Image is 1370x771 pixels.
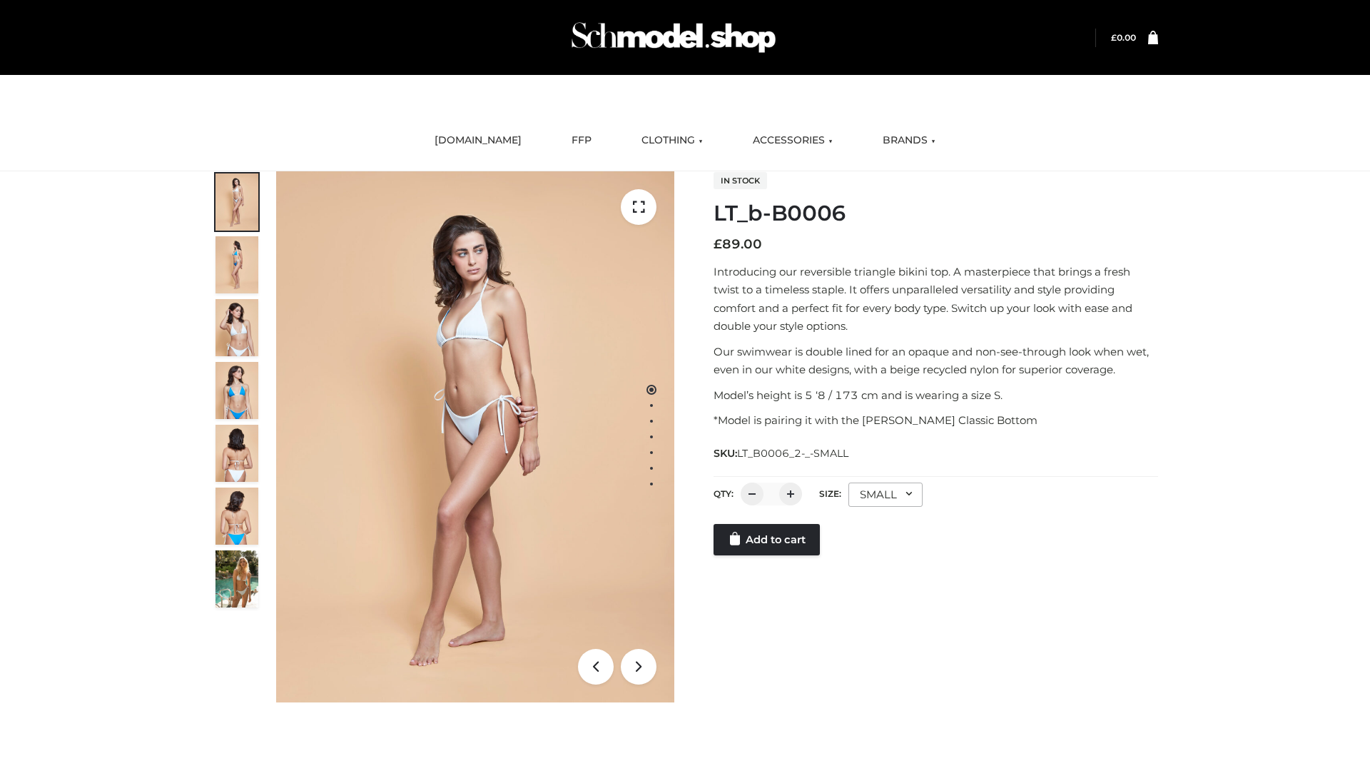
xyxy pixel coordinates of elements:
img: ArielClassicBikiniTop_CloudNine_AzureSky_OW114ECO_2-scaled.jpg [215,236,258,293]
a: [DOMAIN_NAME] [424,125,532,156]
a: BRANDS [872,125,946,156]
h1: LT_b-B0006 [714,201,1158,226]
img: Arieltop_CloudNine_AzureSky2.jpg [215,550,258,608]
bdi: 89.00 [714,236,762,252]
bdi: 0.00 [1111,32,1136,43]
span: LT_B0006_2-_-SMALL [737,447,848,460]
img: Schmodel Admin 964 [567,9,781,66]
p: Introducing our reversible triangle bikini top. A masterpiece that brings a fresh twist to a time... [714,263,1158,336]
a: ACCESSORIES [742,125,843,156]
img: ArielClassicBikiniTop_CloudNine_AzureSky_OW114ECO_1-scaled.jpg [215,173,258,231]
img: ArielClassicBikiniTop_CloudNine_AzureSky_OW114ECO_8-scaled.jpg [215,488,258,545]
div: SMALL [848,483,923,507]
span: SKU: [714,445,850,462]
img: ArielClassicBikiniTop_CloudNine_AzureSky_OW114ECO_3-scaled.jpg [215,299,258,356]
a: £0.00 [1111,32,1136,43]
p: Our swimwear is double lined for an opaque and non-see-through look when wet, even in our white d... [714,343,1158,379]
img: ArielClassicBikiniTop_CloudNine_AzureSky_OW114ECO_7-scaled.jpg [215,425,258,482]
img: ArielClassicBikiniTop_CloudNine_AzureSky_OW114ECO_4-scaled.jpg [215,362,258,419]
p: *Model is pairing it with the [PERSON_NAME] Classic Bottom [714,411,1158,430]
label: Size: [819,488,841,499]
span: £ [1111,32,1117,43]
a: CLOTHING [631,125,714,156]
span: £ [714,236,722,252]
img: ArielClassicBikiniTop_CloudNine_AzureSky_OW114ECO_1 [276,171,674,702]
label: QTY: [714,488,734,499]
a: FFP [561,125,602,156]
a: Add to cart [714,524,820,555]
span: In stock [714,172,767,189]
p: Model’s height is 5 ‘8 / 173 cm and is wearing a size S. [714,386,1158,405]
